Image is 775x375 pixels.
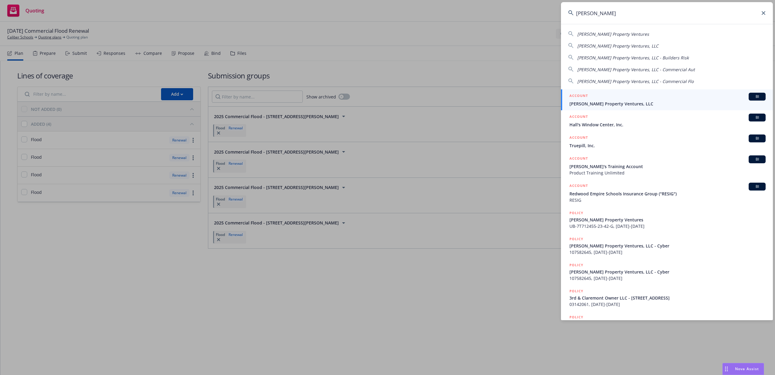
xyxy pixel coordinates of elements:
[569,275,766,281] span: 107582645, [DATE]-[DATE]
[561,207,773,233] a: POLICY[PERSON_NAME] Property VenturesUB-7T712455-23-42-G, [DATE]-[DATE]
[751,136,763,141] span: BI
[569,101,766,107] span: [PERSON_NAME] Property Ventures, LLC
[569,142,766,149] span: Truepill, Inc.
[577,31,649,37] span: [PERSON_NAME] Property Ventures
[561,152,773,179] a: ACCOUNTBI[PERSON_NAME]'s Training AccountProduct Training Unlimited
[577,67,695,72] span: [PERSON_NAME] Property Ventures, LLC - Commercial Aut
[569,301,766,307] span: 03142061, [DATE]-[DATE]
[722,363,764,375] button: Nova Assist
[569,288,583,294] h5: POLICY
[751,184,763,189] span: BI
[751,157,763,162] span: BI
[569,93,588,100] h5: ACCOUNT
[569,170,766,176] span: Product Training Unlimited
[569,217,766,223] span: [PERSON_NAME] Property Ventures
[577,43,658,49] span: [PERSON_NAME] Property Ventures, LLC
[577,78,694,84] span: [PERSON_NAME] Property Ventures, LLC - Commercial Flo
[569,191,766,197] span: Redwood Empire Schools Insurance Group ("RESIG")
[569,236,583,242] h5: POLICY
[569,249,766,255] span: 107582645, [DATE]-[DATE]
[561,131,773,152] a: ACCOUNTBITruepill, Inc.
[751,94,763,99] span: BI
[751,115,763,120] span: BI
[569,183,588,190] h5: ACCOUNT
[569,155,588,163] h5: ACCOUNT
[561,89,773,110] a: ACCOUNTBI[PERSON_NAME] Property Ventures, LLC
[561,285,773,311] a: POLICY3rd & Claremont Owner LLC - [STREET_ADDRESS]03142061, [DATE]-[DATE]
[577,55,689,61] span: [PERSON_NAME] Property Ventures, LLC - Builders Risk
[569,121,766,128] span: Hall's Window Center, Inc.
[561,110,773,131] a: ACCOUNTBIHall's Window Center, Inc.
[569,114,588,121] h5: ACCOUNT
[569,269,766,275] span: [PERSON_NAME] Property Ventures, LLC - Cyber
[569,295,766,301] span: 3rd & Claremont Owner LLC - [STREET_ADDRESS]
[569,210,583,216] h5: POLICY
[561,2,773,24] input: Search...
[569,134,588,142] h5: ACCOUNT
[561,259,773,285] a: POLICY[PERSON_NAME] Property Ventures, LLC - Cyber107582645, [DATE]-[DATE]
[569,197,766,203] span: RESIG
[569,223,766,229] span: UB-7T712455-23-42-G, [DATE]-[DATE]
[561,179,773,207] a: ACCOUNTBIRedwood Empire Schools Insurance Group ("RESIG")RESIG
[569,314,583,320] h5: POLICY
[569,262,583,268] h5: POLICY
[569,163,766,170] span: [PERSON_NAME]'s Training Account
[723,363,730,375] div: Drag to move
[561,233,773,259] a: POLICY[PERSON_NAME] Property Ventures, LLC - Cyber107582645, [DATE]-[DATE]
[561,311,773,337] a: POLICY
[569,243,766,249] span: [PERSON_NAME] Property Ventures, LLC - Cyber
[735,366,759,371] span: Nova Assist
